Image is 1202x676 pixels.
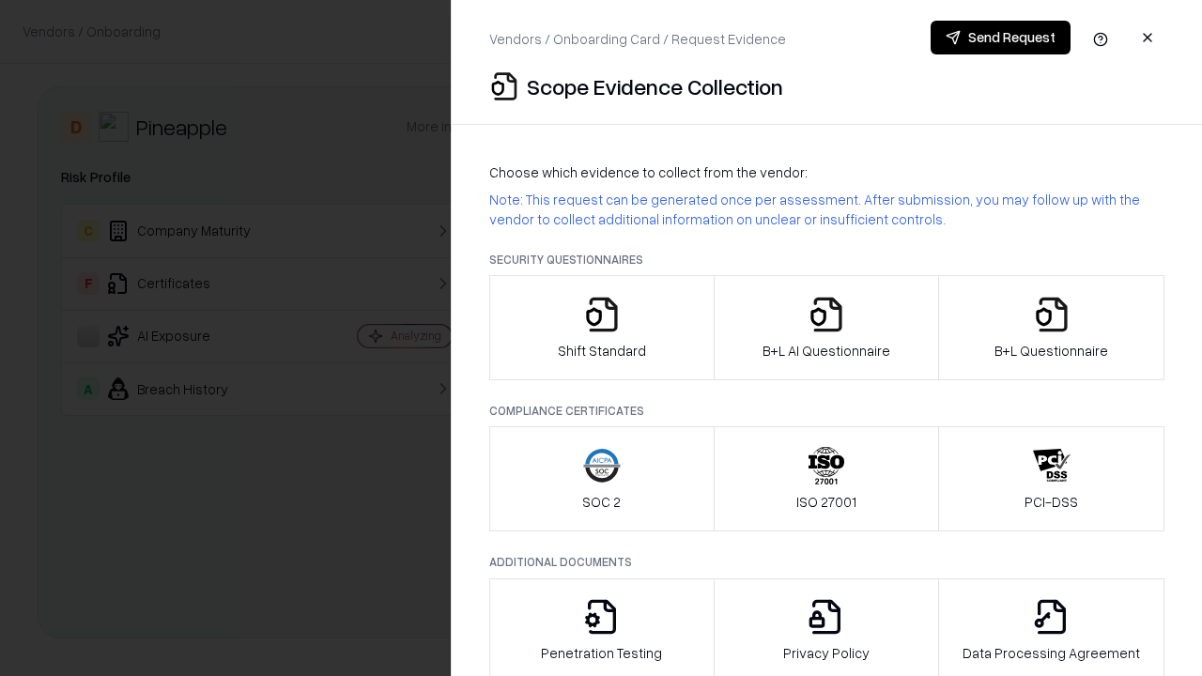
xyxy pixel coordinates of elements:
p: B+L AI Questionnaire [763,341,890,361]
button: B+L AI Questionnaire [714,275,940,380]
button: ISO 27001 [714,426,940,531]
p: PCI-DSS [1025,492,1078,512]
p: Additional Documents [489,554,1164,570]
p: ISO 27001 [796,492,856,512]
p: Shift Standard [558,341,646,361]
p: Security Questionnaires [489,252,1164,268]
p: SOC 2 [582,492,621,512]
p: Data Processing Agreement [963,643,1140,663]
p: Note: This request can be generated once per assessment. After submission, you may follow up with... [489,190,1164,229]
p: B+L Questionnaire [994,341,1108,361]
button: Send Request [931,21,1071,54]
p: Compliance Certificates [489,403,1164,419]
button: PCI-DSS [938,426,1164,531]
p: Scope Evidence Collection [527,71,783,101]
p: Privacy Policy [783,643,870,663]
button: Shift Standard [489,275,715,380]
button: SOC 2 [489,426,715,531]
p: Penetration Testing [541,643,662,663]
p: Vendors / Onboarding Card / Request Evidence [489,29,786,49]
button: B+L Questionnaire [938,275,1164,380]
p: Choose which evidence to collect from the vendor: [489,162,1164,182]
